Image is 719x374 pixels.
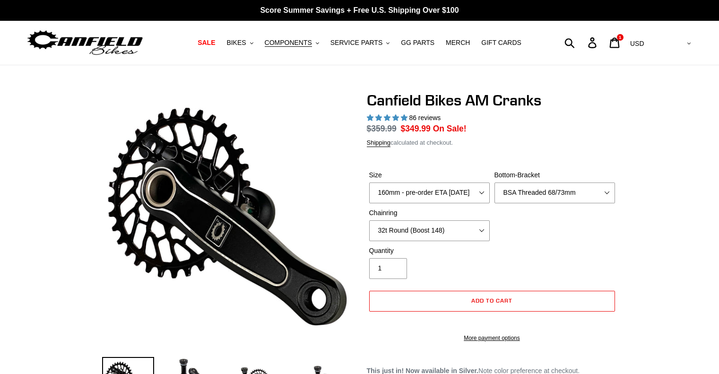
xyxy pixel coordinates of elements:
[409,114,441,122] span: 86 reviews
[494,170,615,180] label: Bottom-Bracket
[330,39,382,47] span: SERVICE PARTS
[367,114,409,122] span: 4.97 stars
[326,36,394,49] button: SERVICE PARTS
[604,33,626,53] a: 1
[570,32,594,53] input: Search
[476,36,526,49] a: GIFT CARDS
[367,139,391,147] a: Shipping
[396,36,439,49] a: GG PARTS
[369,246,490,256] label: Quantity
[433,122,467,135] span: On Sale!
[367,124,397,133] s: $359.99
[369,291,615,312] button: Add to cart
[26,28,144,58] img: Canfield Bikes
[441,36,475,49] a: MERCH
[198,39,215,47] span: SALE
[619,35,621,40] span: 1
[265,39,312,47] span: COMPONENTS
[369,208,490,218] label: Chainring
[369,334,615,342] a: More payment options
[471,297,512,304] span: Add to cart
[446,39,470,47] span: MERCH
[481,39,521,47] span: GIFT CARDS
[367,138,617,148] div: calculated at checkout.
[401,39,434,47] span: GG PARTS
[401,124,431,133] span: $349.99
[260,36,324,49] button: COMPONENTS
[193,36,220,49] a: SALE
[226,39,246,47] span: BIKES
[367,91,617,109] h1: Canfield Bikes AM Cranks
[369,170,490,180] label: Size
[222,36,258,49] button: BIKES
